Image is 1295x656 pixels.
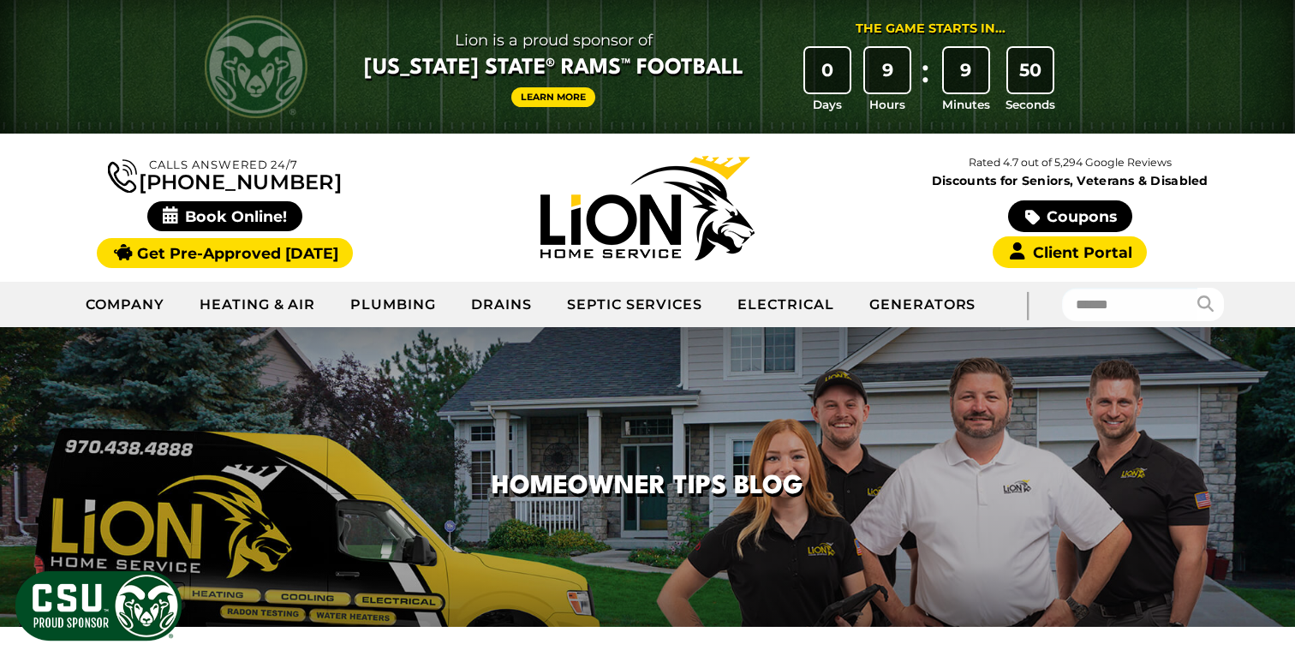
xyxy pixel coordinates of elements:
a: Company [69,283,182,326]
div: : [917,48,934,114]
span: Lion is a proud sponsor of [364,27,743,54]
span: Discounts for Seniors, Veterans & Disabled [862,175,1278,187]
span: Seconds [1006,96,1055,113]
a: [PHONE_NUMBER] [108,156,341,193]
p: Rated 4.7 out of 5,294 Google Reviews [859,153,1281,172]
span: Minutes [942,96,990,113]
img: Lion Home Service [540,156,755,260]
div: | [993,282,1061,327]
a: Drains [454,283,550,326]
a: Generators [852,283,994,326]
a: Electrical [720,283,852,326]
span: Hours [869,96,905,113]
img: CSU Rams logo [205,15,307,118]
img: CSU Sponsor Badge [13,569,184,643]
a: Client Portal [993,236,1147,268]
a: Septic Services [550,283,720,326]
a: Plumbing [333,283,454,326]
a: Heating & Air [182,283,333,326]
span: Days [813,96,842,113]
div: 9 [865,48,910,92]
a: Coupons [1008,200,1131,232]
div: 0 [805,48,850,92]
div: 50 [1008,48,1053,92]
span: [US_STATE] State® Rams™ Football [364,54,743,83]
div: The Game Starts in... [856,20,1006,39]
a: Learn More [511,87,595,107]
div: 9 [944,48,988,92]
a: Get Pre-Approved [DATE] [97,238,353,268]
span: Book Online! [147,201,302,231]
